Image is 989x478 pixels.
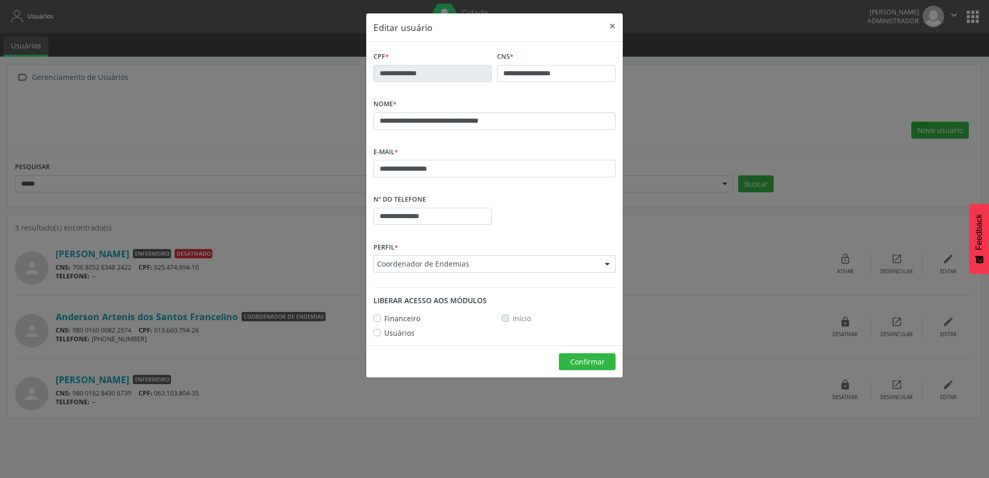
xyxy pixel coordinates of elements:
[497,49,514,65] label: CNS
[969,204,989,274] button: Feedback - Mostrar pesquisa
[377,259,594,269] span: Coordenador de Endemias
[384,327,415,338] label: Usuários
[975,214,984,250] span: Feedback
[373,96,397,112] label: Nome
[602,13,623,39] button: Close
[570,357,605,367] span: Confirmar
[384,313,420,324] label: Financeiro
[373,21,433,34] h5: Editar usuário
[373,144,398,160] label: E-mail
[373,295,616,306] div: Liberar acesso aos módulos
[373,239,398,255] label: Perfil
[373,192,426,208] label: Nº do Telefone
[373,49,389,65] label: CPF
[559,353,616,371] button: Confirmar
[513,313,531,324] label: Início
